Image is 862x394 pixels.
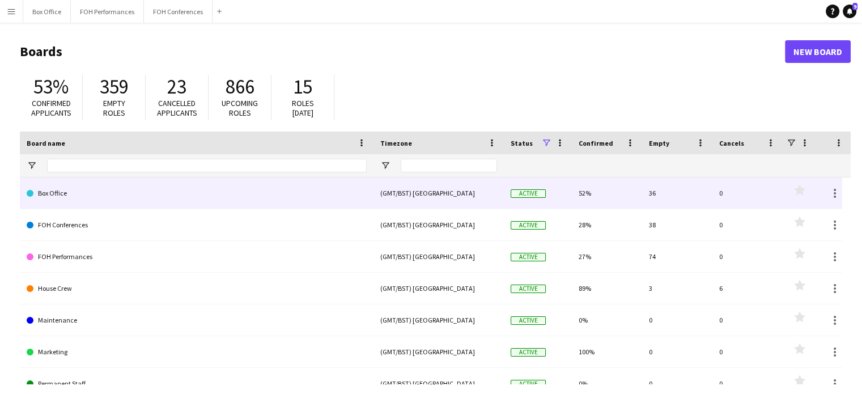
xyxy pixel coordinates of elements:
div: (GMT/BST) [GEOGRAPHIC_DATA] [373,209,504,240]
span: Cancels [719,139,744,147]
span: 9 [852,3,857,10]
span: Upcoming roles [222,98,258,118]
div: 0 [642,304,712,336]
div: 36 [642,177,712,209]
button: Box Office [23,1,71,23]
div: 28% [572,209,642,240]
span: Confirmed applicants [31,98,71,118]
div: 0% [572,304,642,336]
h1: Boards [20,43,785,60]
span: Active [511,253,546,261]
div: 100% [572,336,642,367]
div: (GMT/BST) [GEOGRAPHIC_DATA] [373,304,504,336]
span: 23 [167,74,186,99]
span: 359 [100,74,129,99]
span: Active [511,189,546,198]
div: (GMT/BST) [GEOGRAPHIC_DATA] [373,273,504,304]
button: FOH Conferences [144,1,213,23]
span: Active [511,316,546,325]
div: 0 [712,209,783,240]
input: Board name Filter Input [47,159,367,172]
div: 74 [642,241,712,272]
a: FOH Performances [27,241,367,273]
div: (GMT/BST) [GEOGRAPHIC_DATA] [373,177,504,209]
input: Timezone Filter Input [401,159,497,172]
span: Active [511,380,546,388]
div: 0 [712,177,783,209]
span: Status [511,139,533,147]
div: 3 [642,273,712,304]
button: Open Filter Menu [380,160,390,171]
span: Cancelled applicants [157,98,197,118]
span: Active [511,221,546,230]
div: 0 [712,304,783,336]
span: Timezone [380,139,412,147]
div: 6 [712,273,783,304]
a: FOH Conferences [27,209,367,241]
a: 9 [843,5,856,18]
div: (GMT/BST) [GEOGRAPHIC_DATA] [373,336,504,367]
span: 866 [226,74,254,99]
div: 0 [642,336,712,367]
div: (GMT/BST) [GEOGRAPHIC_DATA] [373,241,504,272]
span: Confirmed [579,139,613,147]
button: Open Filter Menu [27,160,37,171]
span: Active [511,348,546,357]
span: Empty roles [103,98,125,118]
a: Box Office [27,177,367,209]
span: Active [511,285,546,293]
a: Marketing [27,336,367,368]
div: 27% [572,241,642,272]
span: 53% [33,74,69,99]
a: New Board [785,40,851,63]
a: Maintenance [27,304,367,336]
button: FOH Performances [71,1,144,23]
div: 38 [642,209,712,240]
div: 0 [712,336,783,367]
span: Roles [DATE] [292,98,314,118]
span: 15 [293,74,312,99]
span: Board name [27,139,65,147]
div: 0 [712,241,783,272]
a: House Crew [27,273,367,304]
div: 89% [572,273,642,304]
span: Empty [649,139,669,147]
div: 52% [572,177,642,209]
